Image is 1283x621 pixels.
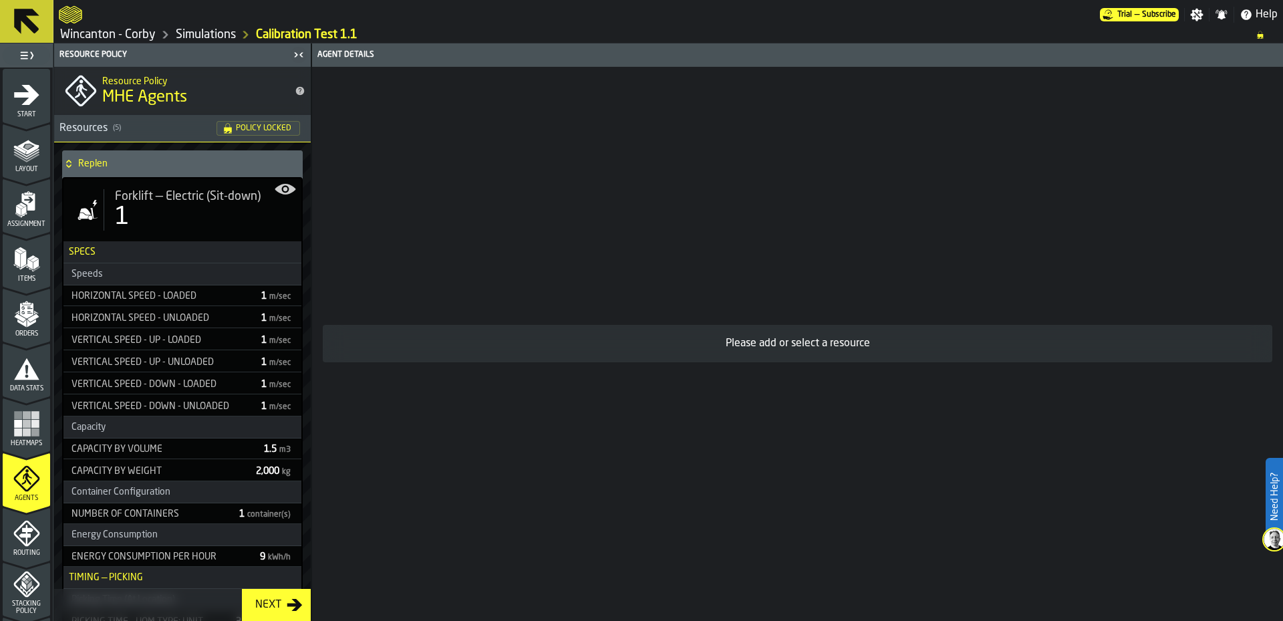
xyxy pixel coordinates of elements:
button: button-Next [242,589,311,621]
h3: title-section-Speeds [63,263,301,285]
span: 9 [260,552,293,562]
header: Agent details [312,43,1283,67]
label: button-toggle-Show on Map [275,178,296,200]
div: StatList-item-Horizontal Speed - Unloaded [63,307,301,328]
h3: title-section-Energy Consumption [63,524,301,546]
div: Please add or select a resource [333,336,1262,352]
div: Energy Consumption [63,529,166,540]
span: 1.5 [264,445,293,454]
li: menu Start [3,69,50,122]
span: Routing [3,549,50,557]
div: StatList-item-Vertical Speed - Down - Loaded [63,374,301,394]
h4: Replen [78,158,297,169]
span: Data Stats [3,385,50,392]
span: Policy Locked [236,124,291,132]
div: Horizontal Speed - Unloaded [66,313,251,324]
h3: title-section-[object Object] [54,115,311,142]
span: — [1135,10,1139,19]
label: Need Help? [1267,459,1282,534]
div: StatList-item-Horizontal Speed - Loaded [63,285,301,306]
div: status-Policy Locked [217,121,300,136]
span: Items [3,275,50,283]
div: Speeds [63,269,111,279]
div: Capacity by weight [66,466,245,477]
div: Capacity by volume [66,444,253,455]
span: Help [1256,7,1278,23]
span: 1 [261,380,293,389]
h3: title-section-Capacity [63,416,301,439]
div: Agent details [315,50,1280,59]
span: Timing — Picking [63,572,143,583]
span: Forklift — Electric (Sit-down) [115,189,261,204]
a: link-to-/wh/i/ace0e389-6ead-4668-b816-8dc22364bb41 [176,27,236,42]
div: Vertical Speed - Up - Unloaded [66,357,251,368]
span: Specs [63,247,96,257]
div: title-MHE Agents [54,67,311,115]
div: StatList-item-Number of Containers [63,503,301,524]
div: Number of Containers [66,509,229,519]
li: menu Assignment [3,178,50,232]
a: link-to-/wh/i/ace0e389-6ead-4668-b816-8dc22364bb41/simulations/f39cd9ca-ec6b-4264-b061-1224b56224b2 [256,27,358,42]
li: menu Orders [3,288,50,342]
h3: title-section-Timing — Picking [63,567,301,589]
div: Vertical Speed - Down - Unloaded [66,401,251,412]
span: 1 [261,291,293,301]
a: link-to-/wh/i/ace0e389-6ead-4668-b816-8dc22364bb41 [60,27,156,42]
span: 1 [261,314,293,323]
li: menu Heatmaps [3,398,50,451]
span: kg [282,468,291,476]
div: StatList-item-Energy Consumption Per Hour [63,546,301,567]
h2: Sub Title [102,74,284,87]
li: menu Routing [3,507,50,561]
div: StatList-item-Vertical Speed - Down - Unloaded [63,396,301,416]
label: button-toggle-Help [1234,7,1283,23]
div: StatList-item-Capacity by weight [63,461,301,481]
span: 1 [261,402,293,411]
span: m/sec [269,293,291,301]
span: Assignment [3,221,50,228]
span: 2,000 [256,467,293,476]
h3: title-section-Specs [63,241,301,263]
div: Vertical Speed - Down - Loaded [66,379,251,390]
li: menu Layout [3,124,50,177]
div: 1 [115,204,130,231]
div: StatList-item-Capacity by volume [63,439,301,459]
span: Subscribe [1142,10,1176,19]
span: Layout [3,166,50,173]
label: button-toggle-Notifications [1209,8,1234,21]
span: m/sec [269,403,291,411]
div: Resource Policy [57,50,289,59]
div: Container Configuration [63,487,178,497]
h3: title-section-Container Configuration [63,481,301,503]
span: Agents [3,495,50,502]
span: m/sec [269,337,291,345]
div: Replen [62,150,297,177]
div: Energy Consumption Per Hour [66,551,249,562]
span: Trial [1117,10,1132,19]
div: Horizontal Speed - Loaded [66,291,251,301]
span: container(s) [247,511,291,519]
span: m/sec [269,381,291,389]
span: Heatmaps [3,440,50,447]
div: Title [115,189,291,204]
span: 1 [261,336,293,345]
div: StatList-item-Vertical Speed - Up - Unloaded [63,352,301,372]
span: kWh/h [268,553,291,562]
a: link-to-/wh/i/ace0e389-6ead-4668-b816-8dc22364bb41/pricing/ [1100,8,1179,21]
header: Resource Policy [54,43,311,67]
span: 1 [239,509,293,519]
a: logo-header [59,3,82,27]
li: menu Items [3,233,50,287]
label: button-toggle-Settings [1185,8,1209,21]
span: 1 [261,358,293,367]
div: Capacity [63,422,114,432]
span: Start [3,111,50,118]
div: Next [250,597,287,613]
span: MHE Agents [102,87,187,108]
label: button-toggle-Close me [289,47,308,63]
li: menu Agents [3,453,50,506]
span: ( 5 ) [113,124,121,132]
div: StatList-item-Vertical Speed - Up - Loaded [63,330,301,350]
span: m/sec [269,359,291,367]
